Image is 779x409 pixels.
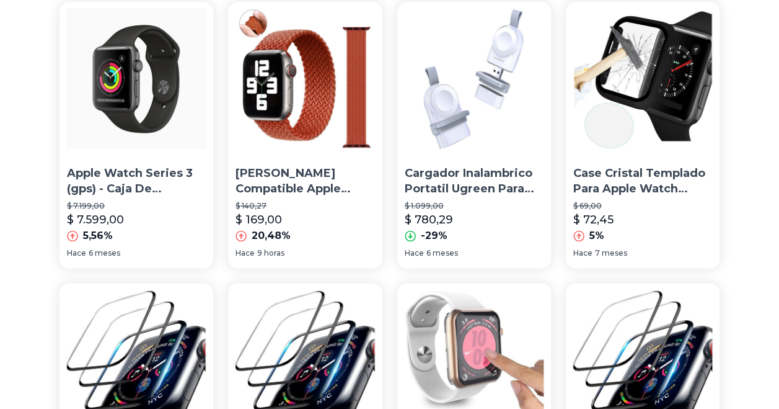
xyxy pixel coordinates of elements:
p: 20,48% [252,228,291,243]
a: Case Cristal Templado Para Apple Watch Series 6 5 4 3 2 1 SeCase Cristal Templado Para Apple Watc... [566,2,720,269]
p: Cargador Inalambrico Portatil Ugreen Para Apple Watch Mfi [405,166,544,197]
p: [PERSON_NAME] Compatible Apple Watch, Uniloop Nylon Tejida Trenzada [235,166,374,197]
p: $ 169,00 [235,211,282,228]
p: $ 7.599,00 [67,211,124,228]
span: 6 meses [426,248,458,258]
p: $ 140,27 [235,201,374,211]
p: $ 1.099,00 [405,201,544,211]
span: Hace [67,248,86,258]
span: Hace [405,248,424,258]
span: 6 meses [89,248,120,258]
span: 7 meses [595,248,627,258]
a: Cargador Inalambrico Portatil Ugreen Para Apple Watch MfiCargador Inalambrico Portatil Ugreen Par... [397,2,551,269]
span: Hace [573,248,592,258]
p: -29% [421,228,447,243]
p: 5,56% [83,228,113,243]
p: Apple Watch Series 3 (gps) - Caja De Aluminio Gris Espacial De 42 Mm - [PERSON_NAME] Deportiva Negro [67,166,206,197]
img: Cargador Inalambrico Portatil Ugreen Para Apple Watch Mfi [397,2,551,156]
p: $ 72,45 [573,211,614,228]
p: $ 780,29 [405,211,453,228]
span: Hace [235,248,255,258]
img: Apple Watch Series 3 (gps) - Caja De Aluminio Gris Espacial De 42 Mm - Correa Deportiva Negro [59,2,213,156]
p: Case Cristal Templado Para Apple Watch Series 6 5 4 3 2 1 Se [573,166,712,197]
p: 5% [589,228,604,243]
a: Correa Compatible Apple Watch, Uniloop Nylon Tejida Trenzada[PERSON_NAME] Compatible Apple Watch,... [228,2,382,269]
img: Correa Compatible Apple Watch, Uniloop Nylon Tejida Trenzada [228,2,382,156]
a: Apple Watch Series 3 (gps) - Caja De Aluminio Gris Espacial De 42 Mm - Correa Deportiva NegroAppl... [59,2,213,269]
span: 9 horas [257,248,284,258]
p: $ 7.199,00 [67,201,206,211]
p: $ 69,00 [573,201,712,211]
img: Case Cristal Templado Para Apple Watch Series 6 5 4 3 2 1 Se [566,2,720,156]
